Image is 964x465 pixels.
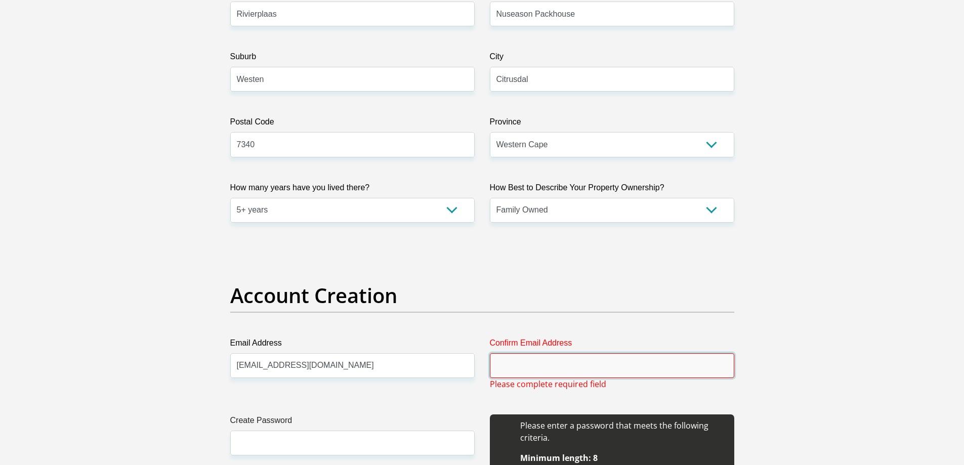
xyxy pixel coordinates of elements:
[230,116,475,132] label: Postal Code
[230,51,475,67] label: Suburb
[230,431,475,455] input: Create Password
[490,116,734,132] label: Province
[490,132,734,157] select: Please Select a Province
[230,198,475,223] select: Please select a value
[230,283,734,308] h2: Account Creation
[230,2,475,26] input: Valid residential address
[230,182,475,198] label: How many years have you lived there?
[520,419,724,444] li: Please enter a password that meets the following criteria.
[490,353,734,378] input: Confirm Email Address
[230,353,475,378] input: Email Address
[230,414,475,431] label: Create Password
[490,67,734,92] input: City
[490,378,606,390] span: Please complete required field
[490,182,734,198] label: How Best to Describe Your Property Ownership?
[490,198,734,223] select: Please select a value
[520,452,598,463] b: Minimum length: 8
[230,132,475,157] input: Postal Code
[230,337,475,353] label: Email Address
[230,67,475,92] input: Suburb
[490,2,734,26] input: Address line 2 (Optional)
[490,51,734,67] label: City
[490,337,734,353] label: Confirm Email Address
